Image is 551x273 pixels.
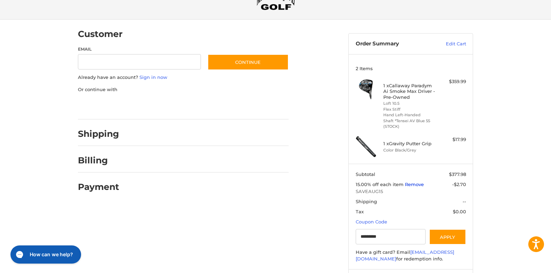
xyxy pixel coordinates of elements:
span: -- [463,199,466,204]
input: Gift Certificate or Coupon Code [356,229,426,245]
li: Loft 10.5 [383,101,437,106]
h2: Shipping [78,128,119,139]
span: Tax [356,209,364,214]
p: Or continue with [78,86,289,93]
span: $0.00 [453,209,466,214]
li: Hand Left-Handed [383,112,437,118]
a: Remove [405,182,424,187]
h2: Customer [78,29,123,39]
a: Edit Cart [431,40,466,47]
span: $377.98 [449,171,466,177]
h4: 1 x Callaway Paradym Ai Smoke Max Driver - Pre-Owned [383,83,437,100]
h3: Order Summary [356,40,431,47]
h3: 2 Items [356,66,466,71]
button: Apply [429,229,466,245]
li: Flex Stiff [383,106,437,112]
a: Coupon Code [356,219,387,224]
span: Shipping [356,199,377,204]
iframe: Google Customer Reviews [493,254,551,273]
iframe: PayPal-paylater [135,100,187,112]
a: Sign in now [139,74,167,80]
iframe: Gorgias live chat messenger [7,243,83,266]
span: SAVEAUG15 [356,188,466,195]
div: $359.99 [438,78,466,85]
h2: Billing [78,155,119,166]
iframe: PayPal-venmo [194,100,247,112]
iframe: PayPal-paypal [76,100,128,112]
h4: 1 x Gravity Putter Grip [383,141,437,146]
div: Have a gift card? Email for redemption info. [356,249,466,263]
li: Color Black/Grey [383,147,437,153]
label: Email [78,46,201,52]
li: Shaft *Tensei AV Blue 55 (STOCK) [383,118,437,130]
span: 15.00% off each item [356,182,405,187]
span: Subtotal [356,171,375,177]
button: Continue [208,54,289,70]
div: $17.99 [438,136,466,143]
h2: Payment [78,182,119,192]
span: -$2.70 [452,182,466,187]
p: Already have an account? [78,74,289,81]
